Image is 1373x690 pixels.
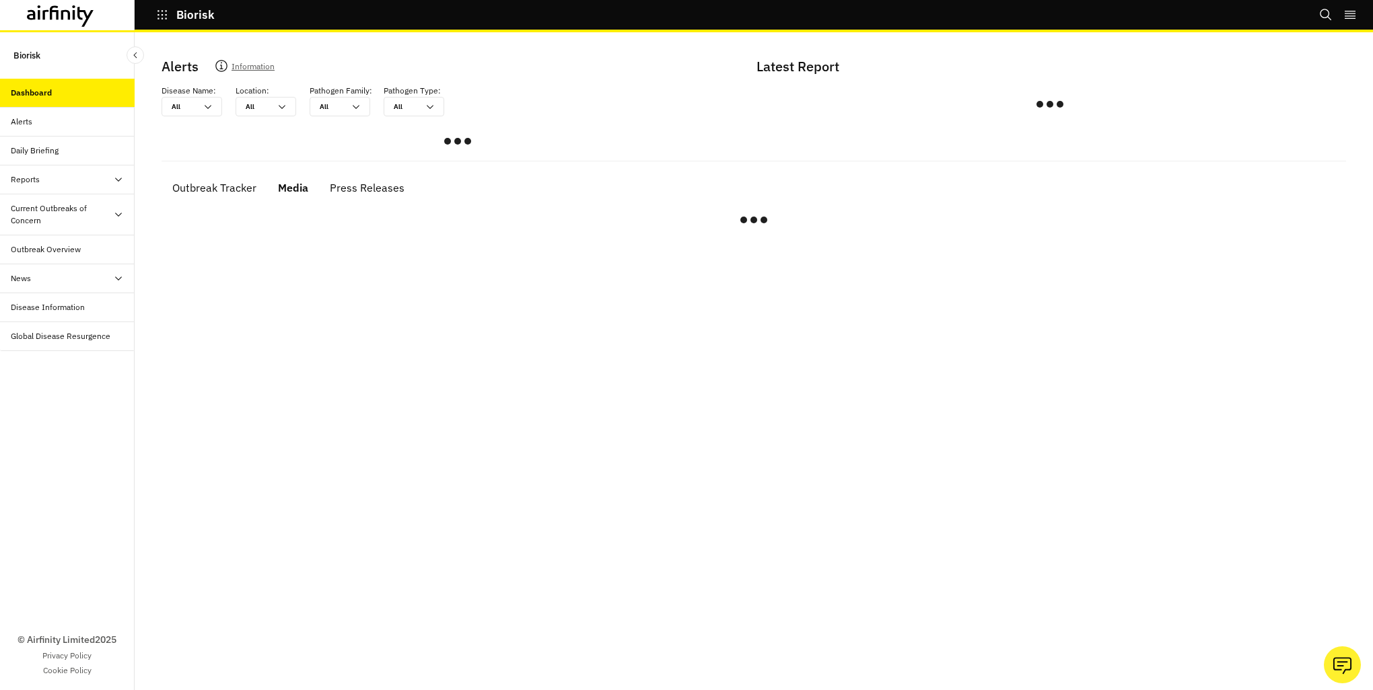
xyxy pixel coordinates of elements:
[11,272,31,284] div: News
[42,650,92,662] a: Privacy Policy
[278,178,308,198] div: Media
[43,664,92,677] a: Cookie Policy
[162,56,199,77] p: Alerts
[162,85,216,97] p: Disease Name :
[13,43,40,68] p: Biorisk
[11,87,52,99] div: Dashboard
[11,202,113,227] div: Current Outbreaks of Concern
[11,116,32,128] div: Alerts
[330,178,404,198] div: Press Releases
[1324,646,1361,683] button: Ask our analysts
[384,85,441,97] p: Pathogen Type :
[11,145,59,157] div: Daily Briefing
[236,85,269,97] p: Location :
[756,56,1341,77] p: Latest Report
[176,9,215,21] p: Biorisk
[11,243,81,256] div: Outbreak Overview
[1319,3,1333,26] button: Search
[310,85,372,97] p: Pathogen Family :
[17,633,116,647] p: © Airfinity Limited 2025
[11,330,110,342] div: Global Disease Resurgence
[172,178,256,198] div: Outbreak Tracker
[127,46,144,64] button: Close Sidebar
[156,3,215,26] button: Biorisk
[11,174,40,186] div: Reports
[232,59,275,78] p: Information
[11,301,85,313] div: Disease Information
